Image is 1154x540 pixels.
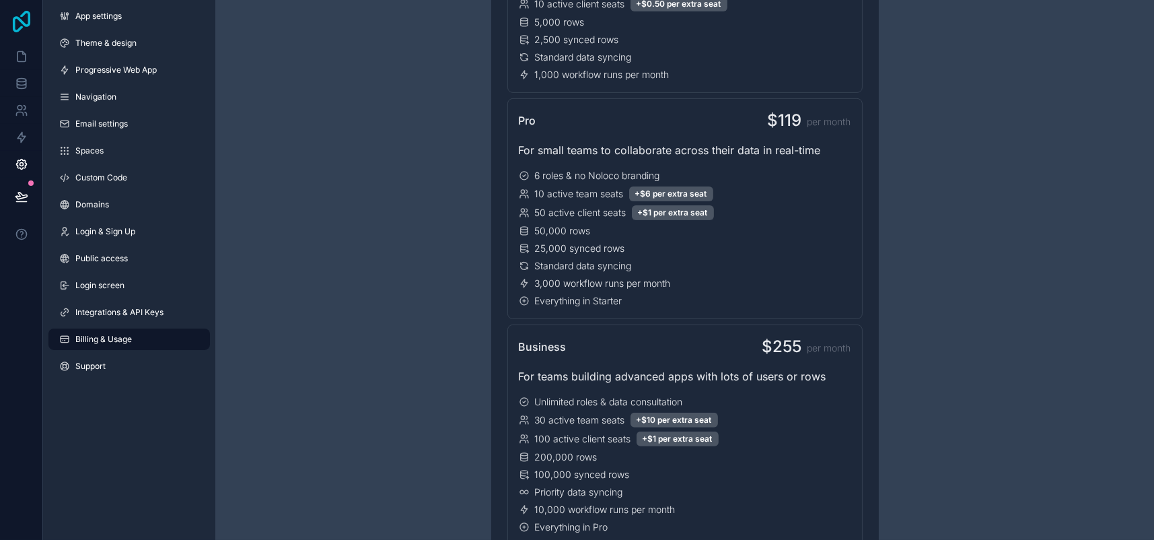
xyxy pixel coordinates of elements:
span: 10,000 workflow runs per month [535,503,676,516]
a: Email settings [48,113,210,135]
span: 25,000 synced rows [535,242,625,255]
span: Pro [519,112,536,129]
span: Everything in Pro [535,520,608,534]
span: per month [807,341,851,355]
span: Login screen [75,280,124,291]
span: Theme & design [75,38,137,48]
a: Navigation [48,86,210,108]
a: Login & Sign Up [48,221,210,242]
span: 5,000 rows [535,15,585,29]
span: Domains [75,199,109,210]
div: +$1 per extra seat [632,205,714,220]
span: 100,000 synced rows [535,468,630,481]
span: Priority data syncing [535,485,623,499]
span: Integrations & API Keys [75,307,164,318]
a: Spaces [48,140,210,162]
div: +$10 per extra seat [630,413,718,428]
a: Integrations & API Keys [48,302,210,323]
span: 3,000 workflow runs per month [535,277,671,290]
a: Billing & Usage [48,329,210,350]
span: 1,000 workflow runs per month [535,68,670,81]
span: 50 active client seats [535,206,626,220]
span: 6 roles & no Noloco branding [535,169,660,182]
div: For small teams to collaborate across their data in real-time [519,142,851,158]
span: Support [75,361,106,372]
span: 200,000 rows [535,450,598,464]
span: 100 active client seats [535,432,631,446]
span: Spaces [75,145,104,156]
div: For teams building advanced apps with lots of users or rows [519,368,851,384]
a: Custom Code [48,167,210,189]
div: +$6 per extra seat [629,187,713,201]
span: Navigation [75,92,116,102]
span: 10 active team seats [535,187,624,201]
span: $119 [768,110,802,131]
a: Login screen [48,275,210,296]
span: Everything in Starter [535,294,622,308]
a: Domains [48,194,210,215]
span: Standard data syncing [535,259,632,273]
a: Theme & design [48,32,210,54]
span: Custom Code [75,172,127,183]
span: Progressive Web App [75,65,157,75]
span: per month [807,115,851,129]
span: Standard data syncing [535,50,632,64]
span: 50,000 rows [535,224,591,238]
span: Billing & Usage [75,334,132,345]
a: Support [48,356,210,377]
span: Email settings [75,119,128,129]
span: 30 active team seats [535,413,625,427]
a: Public access [48,248,210,269]
a: App settings [48,5,210,27]
span: 2,500 synced rows [535,33,619,46]
span: $255 [762,336,802,358]
span: Unlimited roles & data consultation [535,395,683,409]
a: Progressive Web App [48,59,210,81]
div: +$1 per extra seat [637,432,719,446]
span: Login & Sign Up [75,226,135,237]
span: App settings [75,11,122,22]
span: Business [519,339,567,355]
span: Public access [75,253,128,264]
